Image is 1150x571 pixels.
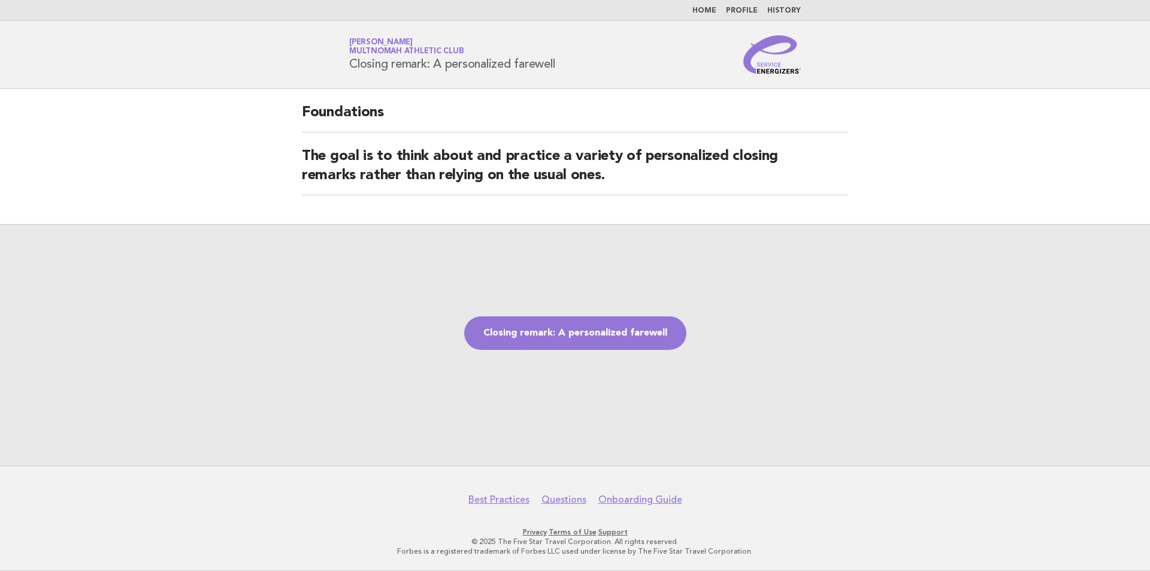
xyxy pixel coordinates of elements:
a: History [767,7,801,14]
h2: The goal is to think about and practice a variety of personalized closing remarks rather than rel... [302,147,848,195]
a: Terms of Use [549,528,597,536]
a: Support [598,528,628,536]
a: Home [692,7,716,14]
p: © 2025 The Five Star Travel Corporation. All rights reserved. [208,537,942,546]
h2: Foundations [302,103,848,132]
a: [PERSON_NAME]Multnomah Athletic Club [349,38,464,55]
a: Closing remark: A personalized farewell [464,316,686,350]
a: Questions [541,494,586,506]
span: Multnomah Athletic Club [349,48,464,56]
img: Service Energizers [743,35,801,74]
h1: Closing remark: A personalized farewell [349,39,555,70]
p: · · [208,527,942,537]
a: Privacy [523,528,547,536]
a: Onboarding Guide [598,494,682,506]
a: Best Practices [468,494,529,506]
p: Forbes is a registered trademark of Forbes LLC used under license by The Five Star Travel Corpora... [208,546,942,556]
a: Profile [726,7,758,14]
